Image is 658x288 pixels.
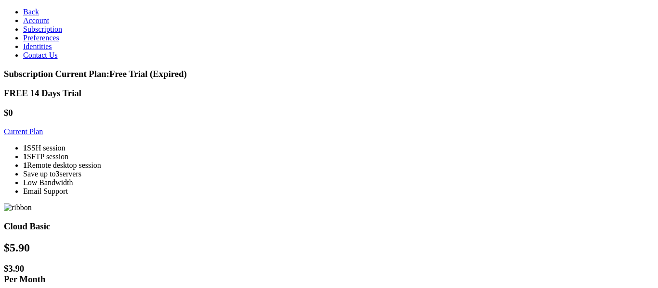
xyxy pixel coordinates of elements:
li: Email Support [23,187,654,196]
h3: Subscription [4,69,654,79]
span: Current Plan: Free Trial (Expired) [55,69,187,79]
h3: Cloud Basic [4,221,654,232]
li: Low Bandwidth [23,178,654,187]
li: SSH session [23,144,654,152]
img: ribbon [4,203,32,212]
a: Back [23,8,39,16]
div: Per Month [4,274,654,285]
h1: $0 [4,108,654,118]
strong: 1 [23,161,27,169]
a: Current Plan [4,127,43,136]
li: SFTP session [23,152,654,161]
strong: 1 [23,144,27,152]
li: Remote desktop session [23,161,654,170]
h2: $ 5.90 [4,241,654,254]
a: Contact Us [23,51,58,59]
a: Account [23,16,49,25]
li: Save up to servers [23,170,654,178]
h1: $ 3.90 [4,263,654,285]
a: Preferences [23,34,59,42]
strong: 3 [56,170,60,178]
strong: 1 [23,152,27,161]
a: Identities [23,42,52,50]
a: Subscription [23,25,62,33]
h3: FREE 14 Days Trial [4,88,654,99]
